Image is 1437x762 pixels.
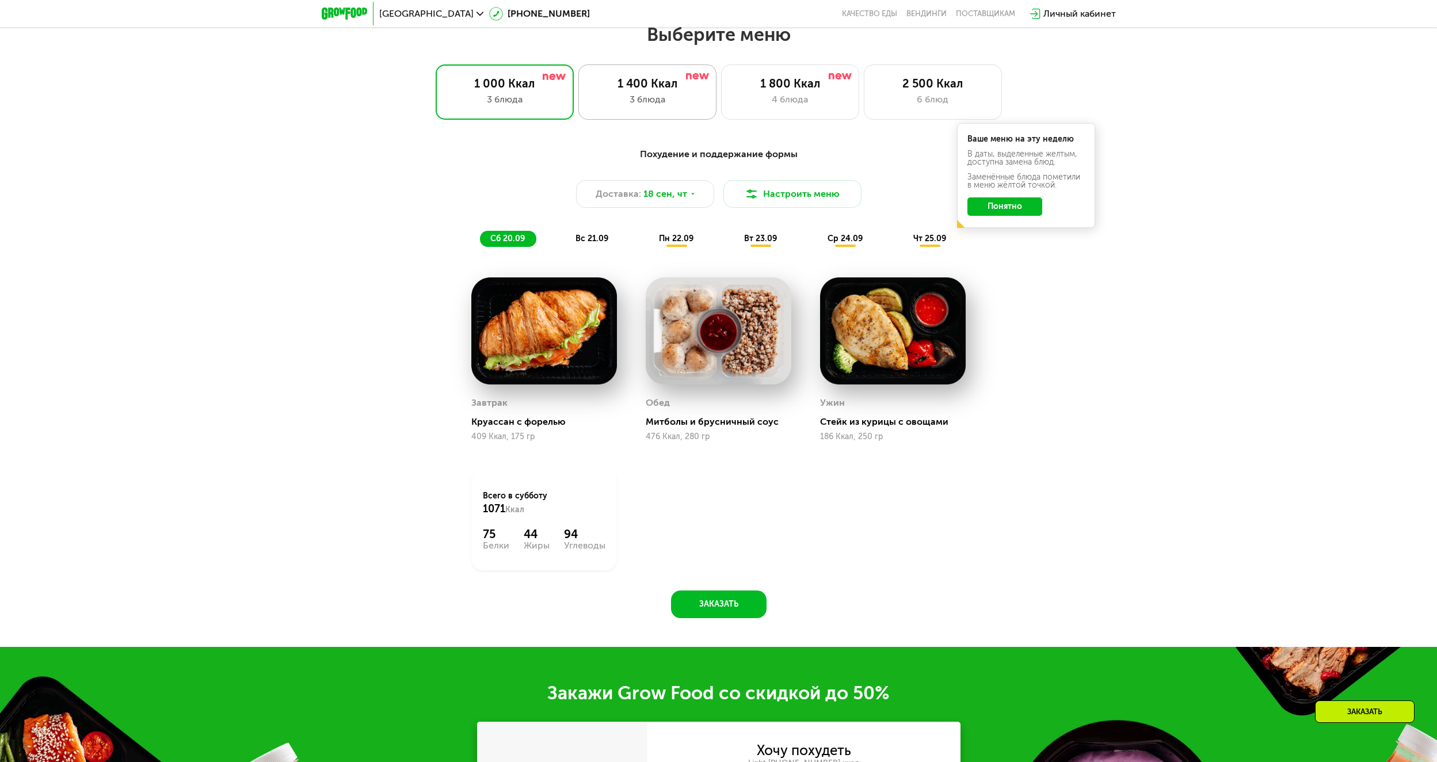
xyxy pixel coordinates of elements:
div: 186 Ккал, 250 гр [820,432,966,441]
span: пн 22.09 [659,234,693,243]
span: ср 24.09 [828,234,863,243]
div: Хочу похудеть [757,744,851,757]
span: чт 25.09 [913,234,946,243]
div: 1 400 Ккал [590,77,704,90]
div: Круассан с форелью [471,416,626,428]
span: Доставка: [596,187,641,201]
div: 6 блюд [876,93,990,106]
div: 94 [564,527,605,541]
div: Ваше меню на эту неделю [967,135,1085,143]
a: Качество еды [842,9,897,18]
div: 75 [483,527,509,541]
div: Углеводы [564,541,605,550]
span: [GEOGRAPHIC_DATA] [379,9,474,18]
span: 1071 [483,502,505,515]
h2: Выберите меню [37,23,1400,46]
button: Понятно [967,197,1042,216]
div: 409 Ккал, 175 гр [471,432,617,441]
div: Всего в субботу [483,490,605,516]
span: Ккал [505,505,524,515]
div: 2 500 Ккал [876,77,990,90]
div: Заменённые блюда пометили в меню жёлтой точкой. [967,173,1085,189]
div: поставщикам [956,9,1015,18]
div: Жиры [524,541,550,550]
span: вт 23.09 [744,234,777,243]
div: Ужин [820,394,845,412]
div: 1 800 Ккал [733,77,847,90]
div: 3 блюда [590,93,704,106]
div: Стейк из курицы с овощами [820,416,975,428]
div: 4 блюда [733,93,847,106]
div: Заказать [1315,700,1415,723]
span: 18 сен, чт [643,187,687,201]
div: Похудение и поддержание формы [378,147,1059,162]
div: Обед [646,394,670,412]
div: Личный кабинет [1043,7,1116,21]
div: В даты, выделенные желтым, доступна замена блюд. [967,150,1085,166]
a: Вендинги [906,9,947,18]
button: Настроить меню [723,180,862,208]
a: [PHONE_NUMBER] [489,7,590,21]
span: вс 21.09 [575,234,608,243]
div: Белки [483,541,509,550]
div: 476 Ккал, 280 гр [646,432,791,441]
div: 44 [524,527,550,541]
span: сб 20.09 [490,234,525,243]
div: Завтрак [471,394,508,412]
button: Заказать [671,590,767,618]
div: 3 блюда [448,93,562,106]
div: 1 000 Ккал [448,77,562,90]
div: Митболы и брусничный соус [646,416,801,428]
